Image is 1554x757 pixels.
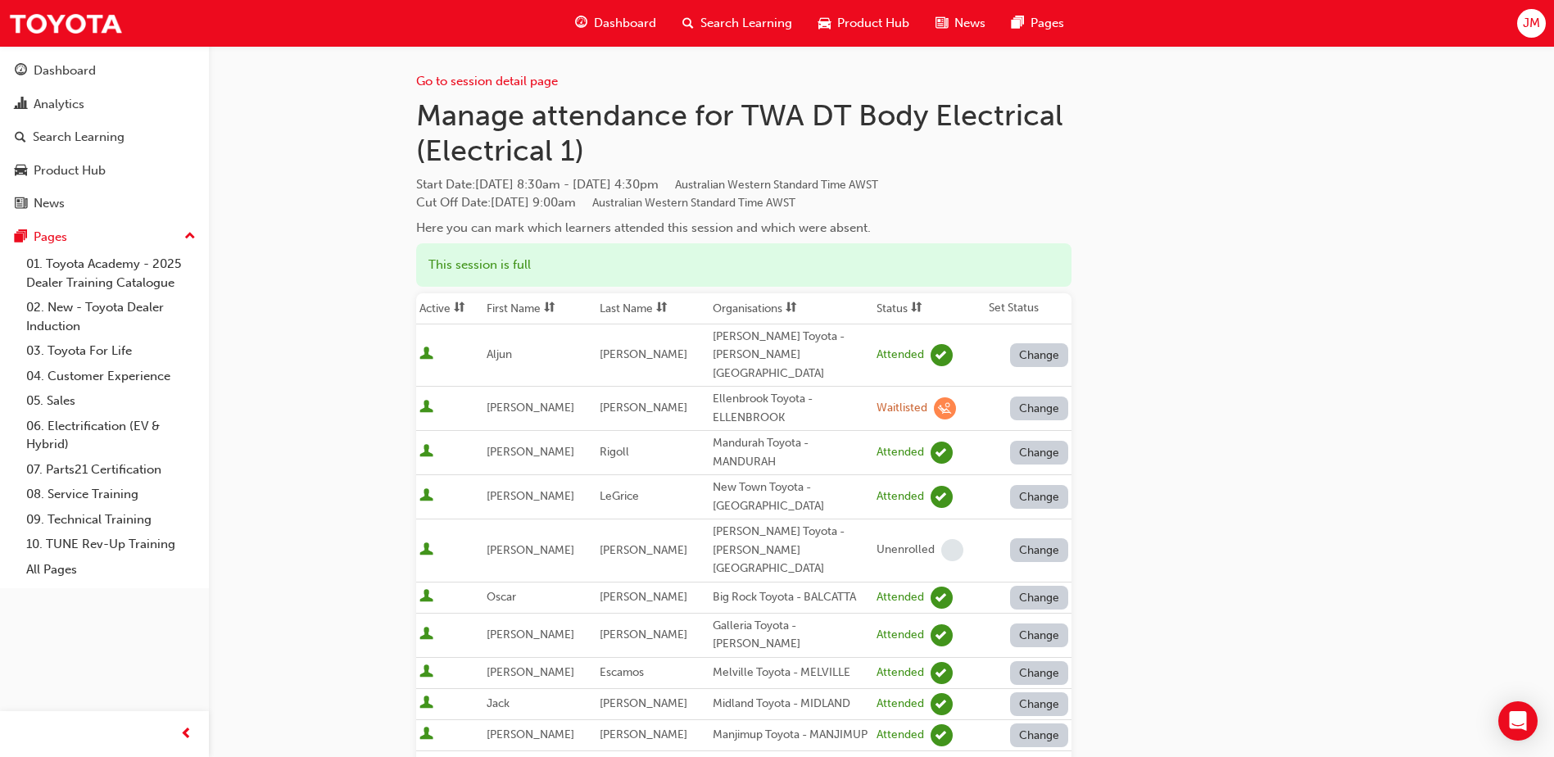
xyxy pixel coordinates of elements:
[1031,14,1064,33] span: Pages
[999,7,1077,40] a: pages-iconPages
[20,414,202,457] a: 06. Electrification (EV & Hybrid)
[877,542,935,558] div: Unenrolled
[931,693,953,715] span: learningRecordVerb_ATTEND-icon
[713,478,870,515] div: New Town Toyota - [GEOGRAPHIC_DATA]
[954,14,985,33] span: News
[7,89,202,120] a: Analytics
[7,222,202,252] button: Pages
[709,293,873,324] th: Toggle SortBy
[487,628,574,641] span: [PERSON_NAME]
[416,243,1071,287] div: This session is full
[20,482,202,507] a: 08. Service Training
[600,445,629,459] span: Rigoll
[487,665,574,679] span: [PERSON_NAME]
[419,727,433,743] span: User is active
[8,5,123,42] img: Trak
[1010,441,1069,465] button: Change
[931,724,953,746] span: learningRecordVerb_ATTEND-icon
[1010,485,1069,509] button: Change
[1012,13,1024,34] span: pages-icon
[419,664,433,681] span: User is active
[34,61,96,80] div: Dashboard
[873,293,985,324] th: Toggle SortBy
[20,295,202,338] a: 02. New - Toyota Dealer Induction
[34,194,65,213] div: News
[934,397,956,419] span: learningRecordVerb_WAITLIST-icon
[15,97,27,112] span: chart-icon
[600,590,687,604] span: [PERSON_NAME]
[1010,661,1069,685] button: Change
[487,728,574,741] span: [PERSON_NAME]
[416,293,483,324] th: Toggle SortBy
[562,7,669,40] a: guage-iconDashboard
[416,74,558,88] a: Go to session detail page
[818,13,831,34] span: car-icon
[1010,623,1069,647] button: Change
[1010,397,1069,420] button: Change
[877,489,924,505] div: Attended
[656,301,668,315] span: sorting-icon
[419,627,433,643] span: User is active
[1517,9,1546,38] button: JM
[600,543,687,557] span: [PERSON_NAME]
[1010,586,1069,610] button: Change
[596,293,709,324] th: Toggle SortBy
[7,52,202,222] button: DashboardAnalyticsSearch LearningProduct HubNews
[936,13,948,34] span: news-icon
[805,7,922,40] a: car-iconProduct Hub
[713,617,870,654] div: Galleria Toyota - [PERSON_NAME]
[454,301,465,315] span: sorting-icon
[15,64,27,79] span: guage-icon
[600,696,687,710] span: [PERSON_NAME]
[713,390,870,427] div: Ellenbrook Toyota - ELLENBROOK
[600,401,687,415] span: [PERSON_NAME]
[1010,538,1069,562] button: Change
[20,557,202,582] a: All Pages
[483,293,596,324] th: Toggle SortBy
[985,293,1071,324] th: Set Status
[419,400,433,416] span: User is active
[931,587,953,609] span: learningRecordVerb_ATTEND-icon
[837,14,909,33] span: Product Hub
[786,301,797,315] span: sorting-icon
[931,486,953,508] span: learningRecordVerb_ATTEND-icon
[419,542,433,559] span: User is active
[675,178,878,192] span: Australian Western Standard Time AWST
[487,401,574,415] span: [PERSON_NAME]
[416,97,1071,169] h1: Manage attendance for TWA DT Body Electrical (Electrical 1)
[20,457,202,483] a: 07. Parts21 Certification
[33,128,125,147] div: Search Learning
[180,724,193,745] span: prev-icon
[416,219,1071,238] div: Here you can mark which learners attended this session and which were absent.
[877,401,927,416] div: Waitlisted
[487,347,512,361] span: Aljun
[20,388,202,414] a: 05. Sales
[600,628,687,641] span: [PERSON_NAME]
[1498,701,1538,741] div: Open Intercom Messenger
[600,665,644,679] span: Escamos
[931,344,953,366] span: learningRecordVerb_ATTEND-icon
[669,7,805,40] a: search-iconSearch Learning
[487,590,516,604] span: Oscar
[1010,343,1069,367] button: Change
[931,662,953,684] span: learningRecordVerb_ATTEND-icon
[877,445,924,460] div: Attended
[20,507,202,533] a: 09. Technical Training
[184,226,196,247] span: up-icon
[877,628,924,643] div: Attended
[877,728,924,743] div: Attended
[487,543,574,557] span: [PERSON_NAME]
[575,13,587,34] span: guage-icon
[600,347,687,361] span: [PERSON_NAME]
[20,532,202,557] a: 10. TUNE Rev-Up Training
[419,589,433,605] span: User is active
[713,664,870,682] div: Melville Toyota - MELVILLE
[877,665,924,681] div: Attended
[941,539,963,561] span: learningRecordVerb_NONE-icon
[34,228,67,247] div: Pages
[594,14,656,33] span: Dashboard
[592,196,795,210] span: Australian Western Standard Time AWST
[877,590,924,605] div: Attended
[713,695,870,714] div: Midland Toyota - MIDLAND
